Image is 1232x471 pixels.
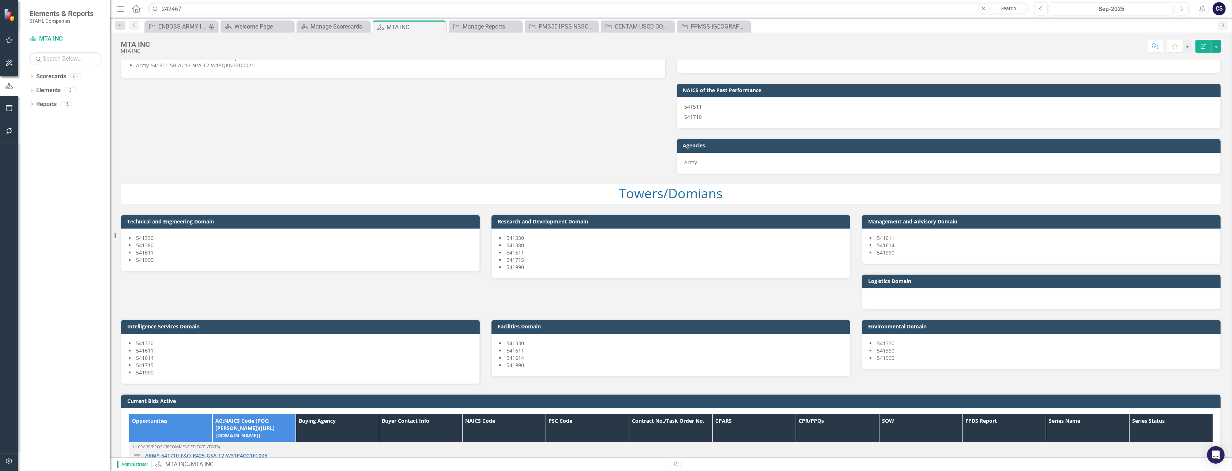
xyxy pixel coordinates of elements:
[29,52,102,65] input: Search Below...
[4,8,16,21] img: ClearPoint Strategy
[136,249,154,256] span: 541611
[36,72,66,81] a: Scorecards
[683,87,1217,93] h3: NAICS of the Past Performance
[506,249,524,256] span: 541611
[868,324,1217,329] h3: Environmental Domain
[127,398,1217,404] h3: Current Bids Active
[506,362,524,369] span: 541990
[506,340,524,347] span: 541330
[60,101,72,107] div: 15
[451,22,520,31] a: Manage Reports
[29,18,94,24] small: STAHL Companies
[133,451,142,460] img: Not Defined
[136,369,154,376] span: 541990
[990,4,1027,14] a: Search
[158,22,207,31] div: ENBOSS-ARMY-ITES3 SB-221122 (Army National Guard ENBOSS Support Service Sustainment, Enhancement,...
[36,86,61,95] a: Elements
[1050,2,1173,15] button: Sep-2025
[868,278,1217,284] h3: Logistics Domain
[191,461,214,468] div: MTA INC
[136,347,154,354] span: 541611
[877,234,894,241] span: 541611
[603,22,672,31] a: CENTAM-USCB-COMMERCE-237323: CENSUS BUREAU TRANSFORMATION APPLICATION MODERNIZATION (CENTAM) SEPT...
[1207,446,1225,464] div: Open Intercom Messenger
[129,442,1213,462] td: Double-Click to Edit Right Click for Context Menu
[121,40,150,48] div: MTA INC
[64,87,76,94] div: 3
[463,22,520,31] div: Manage Reports
[679,22,748,31] a: FPMSS-[GEOGRAPHIC_DATA]-SEAPORT-242467 (FINANCIAL AND PROGRAM MANAGEMENT SUPPORT SERVICES FPMSS (...
[868,219,1217,224] h3: Management and Advisory Domain
[127,324,476,329] h3: Intelligence Services Domain
[136,354,154,361] span: 541614
[136,362,154,369] span: 541715
[1213,2,1226,15] button: CS
[506,354,524,361] span: 541614
[29,35,102,43] a: MTA INC
[683,143,1217,148] h3: Agencies
[146,22,207,31] a: ENBOSS-ARMY-ITES3 SB-221122 (Army National Guard ENBOSS Support Service Sustainment, Enhancement,...
[165,461,188,468] a: MTA INC
[70,74,82,80] div: 61
[685,159,1213,166] p: Army
[877,354,894,361] span: 541990
[506,347,524,354] span: 541611
[234,22,292,31] div: Welcome Page
[877,340,894,347] span: 541330
[136,62,658,69] li: Army-541511-SB-AC13-N/A-T2-W15QKN22D0021
[36,100,57,109] a: Reports
[136,340,154,347] span: 541330
[29,9,94,18] span: Elements & Reports
[685,112,1213,121] p: 541710
[527,22,596,31] a: PMS501PSS-NSSC-SEAPORT-240845 (PMS 501 PROFESSIONAL SUPPORT SERVICES (SEAPORT NXG))
[506,242,524,249] span: 541380
[133,445,1209,449] div: U: CPARs/PPQs (Recommended T0/T1/T2/T3)
[877,242,894,249] span: 541614
[387,23,444,32] div: MTA INC
[121,48,150,54] div: MTA INC
[145,453,1209,458] a: ARMY-541710-F&O-R425-GSA-T2-W31P4Q21FC003
[506,234,524,241] span: 541330
[310,22,368,31] div: Manage Scorecards
[498,324,847,329] h3: Facilities Domain
[506,256,524,263] span: 541715
[136,242,154,249] span: 541380
[691,22,748,31] div: FPMSS-[GEOGRAPHIC_DATA]-SEAPORT-242467 (FINANCIAL AND PROGRAM MANAGEMENT SUPPORT SERVICES FPMSS (...
[136,256,154,263] span: 541990
[498,219,847,224] h3: Research and Development Domain
[298,22,368,31] a: Manage Scorecards
[148,3,1029,15] input: Search ClearPoint...
[117,461,151,468] span: Administrator
[506,264,524,271] span: 541990
[539,22,596,31] div: PMS501PSS-NSSC-SEAPORT-240845 (PMS 501 PROFESSIONAL SUPPORT SERVICES (SEAPORT NXG))
[127,219,476,224] h3: Technical and Engineering Domain
[685,103,1213,112] p: 541511
[155,460,666,469] div: »
[222,22,292,31] a: Welcome Page
[877,249,894,256] span: 541990
[619,184,723,202] span: Towers/Domians
[136,234,154,241] span: 541330
[877,347,894,354] span: 541380
[615,22,672,31] div: CENTAM-USCB-COMMERCE-237323: CENSUS BUREAU TRANSFORMATION APPLICATION MODERNIZATION (CENTAM) SEPT...
[1052,5,1171,14] div: Sep-2025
